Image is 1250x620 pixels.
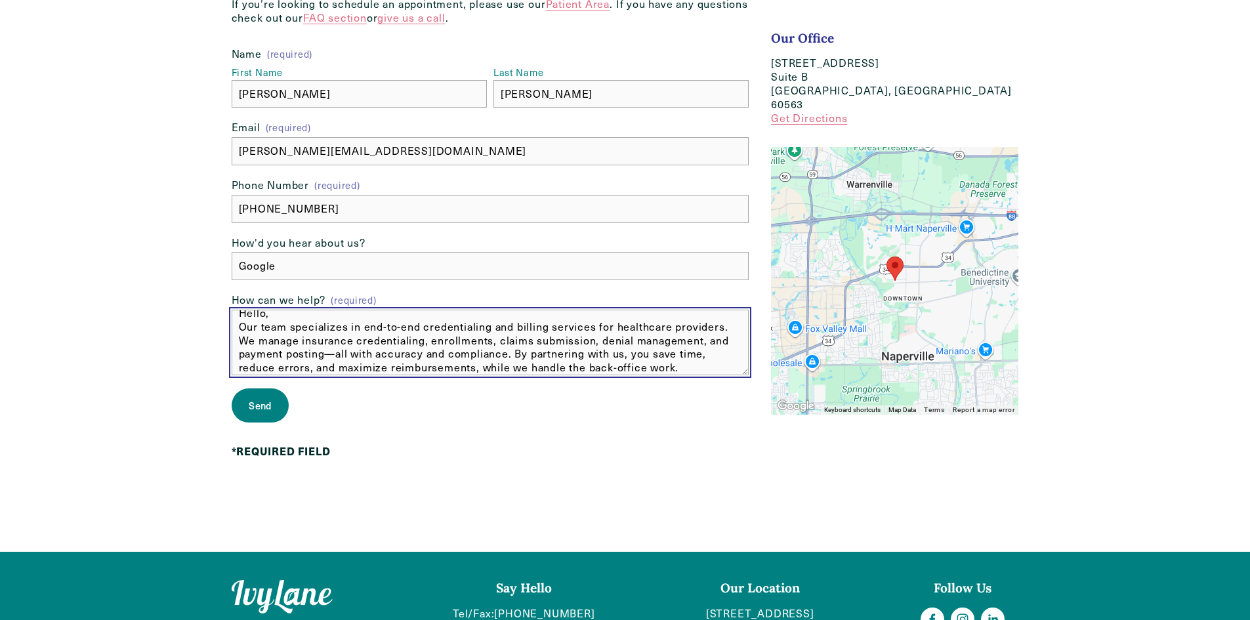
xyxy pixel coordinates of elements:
span: (required) [267,49,312,58]
a: give us a call [377,10,445,24]
div: Ivy Lane Counseling 618 West 5th Ave Suite B Naperville, IL 60563 [886,257,904,281]
strong: Our Office [771,30,834,46]
div: Last Name [493,66,749,80]
h4: Say Hello [434,580,614,596]
span: (required) [331,294,376,306]
textarea: Hello, Our team specializes in end-to-end credentialing and billing services for healthcare provi... [232,310,749,375]
span: How can we help? [232,293,326,307]
strong: *REQUIRED FIELD [232,444,331,459]
button: SendSend [232,388,289,423]
span: (required) [266,121,311,134]
h4: Follow Us [906,580,1019,596]
button: Keyboard shortcuts [824,405,881,415]
span: Phone Number [232,178,310,192]
span: Email [232,121,260,134]
h4: Our Location [636,580,884,596]
span: Send [249,399,271,412]
span: How'd you hear about us? [232,236,365,250]
a: Report a map error [953,406,1014,413]
p: [STREET_ADDRESS] Suite B [GEOGRAPHIC_DATA], [GEOGRAPHIC_DATA] 60563 [771,56,1018,125]
div: First Name [232,66,487,80]
a: Open this area in Google Maps (opens a new window) [774,398,818,415]
a: Get Directions [771,111,847,125]
span: (required) [314,180,360,190]
img: Google [774,398,818,415]
a: Terms [924,406,945,413]
button: Map Data [888,405,916,415]
a: FAQ section [303,10,367,24]
span: Name [232,47,262,61]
